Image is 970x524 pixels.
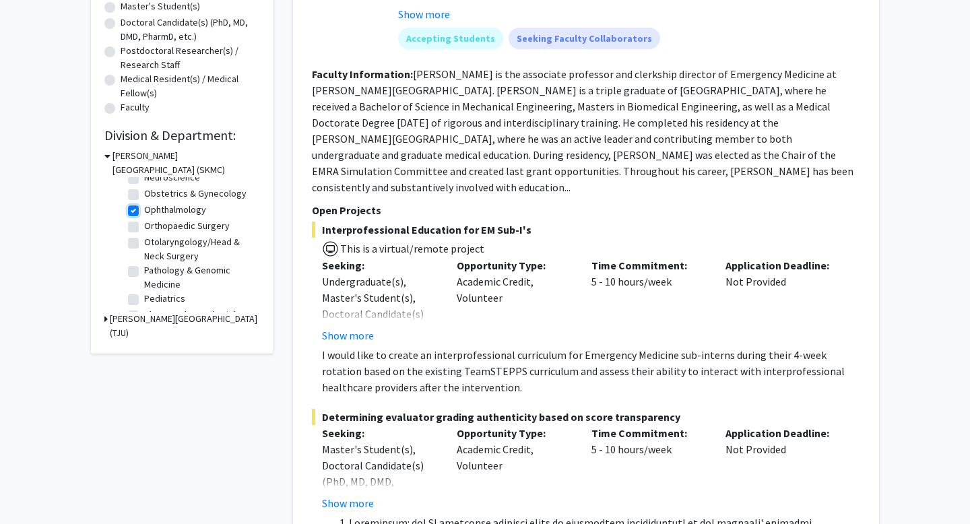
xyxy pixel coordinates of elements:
label: Otolaryngology/Head & Neck Surgery [144,235,256,263]
label: Doctoral Candidate(s) (PhD, MD, DMD, PharmD, etc.) [121,15,259,44]
div: Not Provided [715,425,850,511]
p: Application Deadline: [725,257,840,273]
span: Determining evaluator grading authenticity based on score transparency [312,409,860,425]
button: Show more [322,327,374,343]
p: I would like to create an interprofessional curriculum for Emergency Medicine sub-interns during ... [322,347,860,395]
h2: Division & Department: [104,127,259,143]
label: Pathology & Genomic Medicine [144,263,256,292]
fg-read-more: [PERSON_NAME] is the associate professor and clerkship director of Emergency Medicine at [PERSON_... [312,67,853,194]
label: Postdoctoral Researcher(s) / Research Staff [121,44,259,72]
mat-chip: Seeking Faculty Collaborators [509,28,660,49]
div: 5 - 10 hours/week [581,257,716,343]
label: Medical Resident(s) / Medical Fellow(s) [121,72,259,100]
button: Show more [322,495,374,511]
label: Obstetrics & Gynecology [144,187,247,201]
b: Faculty Information: [312,67,413,81]
p: Opportunity Type: [457,257,571,273]
p: Seeking: [322,425,437,441]
p: Application Deadline: [725,425,840,441]
div: Academic Credit, Volunteer [447,425,581,511]
h3: [PERSON_NAME][GEOGRAPHIC_DATA] (SKMC) [112,149,259,177]
button: Show more [398,6,450,22]
h3: [PERSON_NAME][GEOGRAPHIC_DATA] (TJU) [110,312,259,340]
label: Orthopaedic Surgery [144,219,230,233]
div: 5 - 10 hours/week [581,425,716,511]
p: Seeking: [322,257,437,273]
span: This is a virtual/remote project [339,242,484,255]
label: Pediatrics [144,292,185,306]
mat-chip: Accepting Students [398,28,503,49]
p: Time Commitment: [591,425,706,441]
div: Undergraduate(s), Master's Student(s), Doctoral Candidate(s) (PhD, MD, DMD, PharmD, etc.), Faculty [322,273,437,354]
p: Opportunity Type: [457,425,571,441]
p: Time Commitment: [591,257,706,273]
label: Neuroscience [144,170,200,185]
label: Faculty [121,100,150,114]
div: Not Provided [715,257,850,343]
div: Academic Credit, Volunteer [447,257,581,343]
span: Interprofessional Education for EM Sub-I's [312,222,860,238]
p: Open Projects [312,202,860,218]
iframe: Chat [10,463,57,514]
label: Ophthalmology [144,203,206,217]
label: Pharmacology, Physiology, & [MEDICAL_DATA] Biology [144,308,256,336]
